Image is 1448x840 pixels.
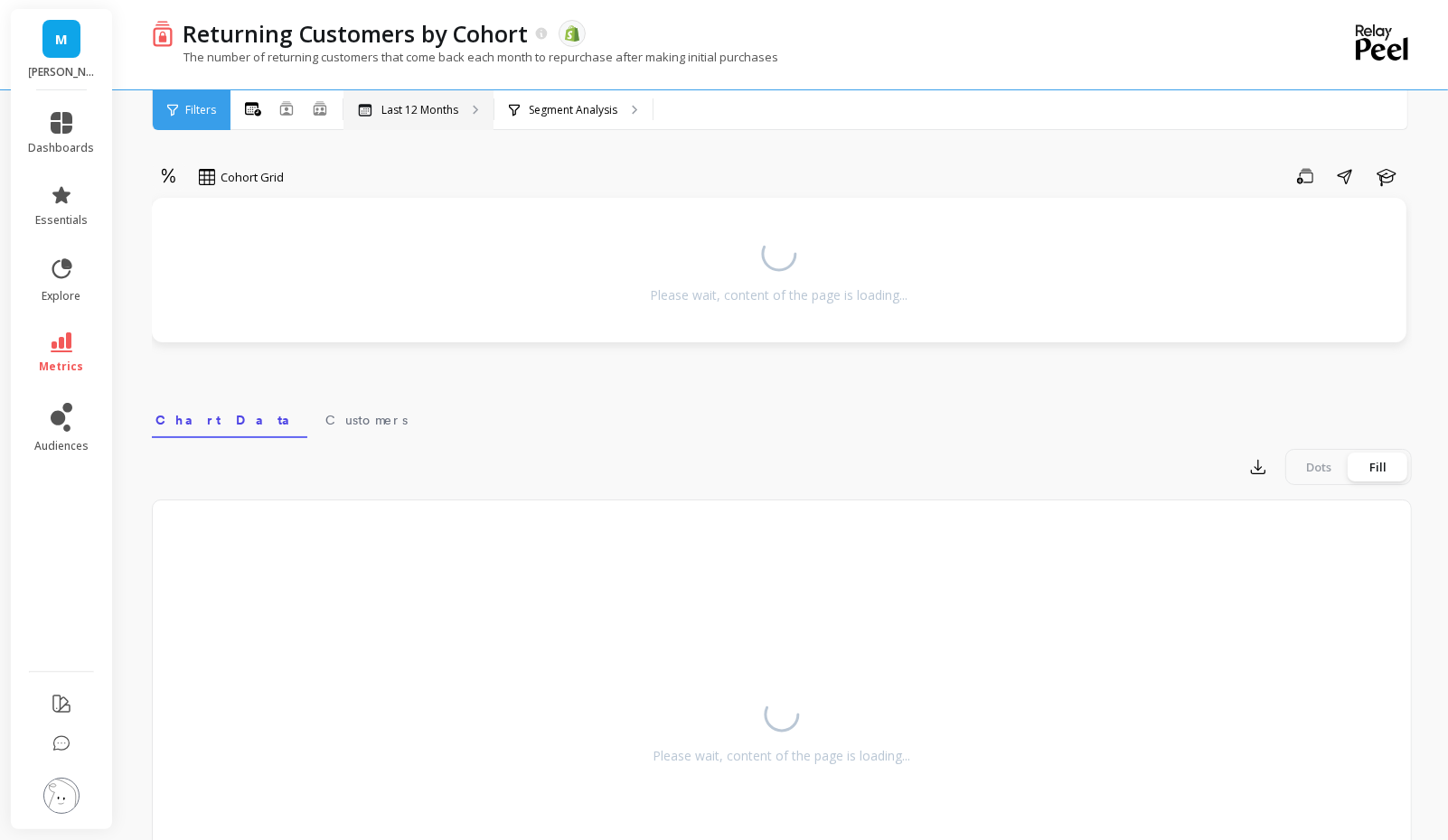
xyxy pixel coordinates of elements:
p: Returning Customers by Cohort [183,18,529,49]
span: explore [42,289,81,303]
nav: Tabs [152,397,1412,438]
span: dashboards [29,141,95,155]
div: Dots [1289,453,1349,481]
span: Filters [185,103,216,117]
span: M [55,29,68,50]
div: Please wait, content of the page is loading... [653,747,911,765]
img: profile picture [43,778,80,814]
span: Chart Data [155,411,304,429]
span: audiences [34,439,89,453]
p: Segment Analysis [529,103,617,117]
img: header icon [152,20,174,46]
span: essentials [35,213,88,228]
p: Last 12 Months [381,103,458,117]
div: Please wait, content of the page is loading... [650,286,907,304]
span: Customers [325,411,408,429]
p: Martie [29,65,95,79]
img: api.shopify.svg [564,25,580,42]
p: The number of returning customers that come back each month to repurchase after making initial pu... [152,49,778,65]
span: metrics [40,359,84,374]
div: Fill [1349,453,1408,481]
span: Cohort Grid [221,169,284,186]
